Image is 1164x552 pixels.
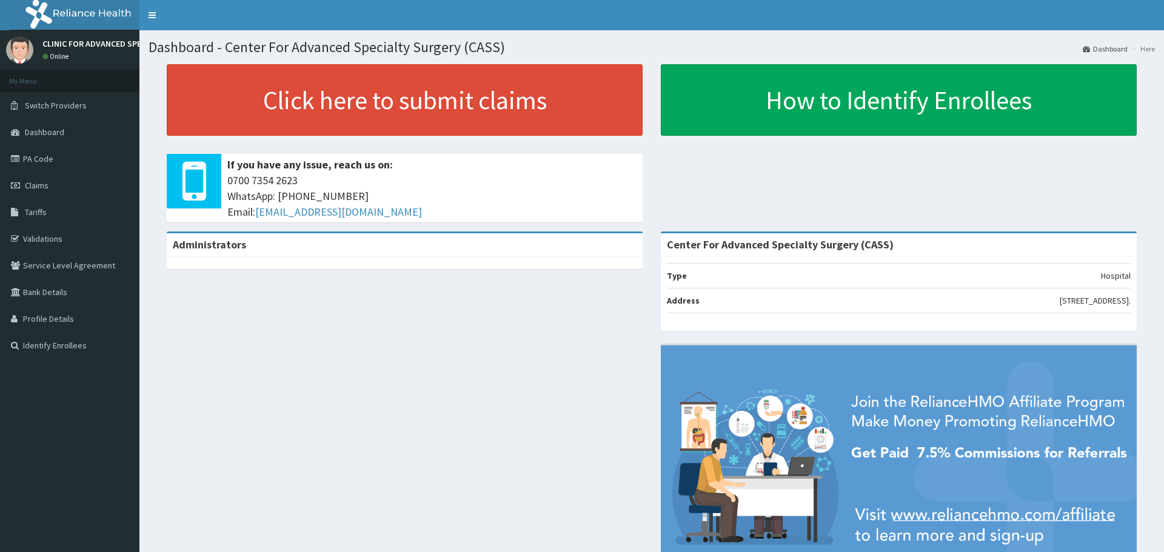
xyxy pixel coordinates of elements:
b: If you have any issue, reach us on: [227,158,393,171]
p: CLINIC FOR ADVANCED SPECIALTY SURGERY (CASS) [42,39,229,48]
strong: Center For Advanced Specialty Surgery (CASS) [667,238,894,251]
img: User Image [6,36,33,64]
a: Online [42,52,72,61]
span: Tariffs [25,207,47,218]
a: How to Identify Enrollees [661,64,1137,136]
span: Dashboard [25,127,64,138]
a: [EMAIL_ADDRESS][DOMAIN_NAME] [255,205,422,219]
span: 0700 7354 2623 WhatsApp: [PHONE_NUMBER] Email: [227,173,637,219]
a: Dashboard [1083,44,1128,54]
p: [STREET_ADDRESS]. [1060,294,1131,307]
b: Address [667,295,700,306]
b: Type [667,270,687,281]
span: Claims [25,180,48,191]
p: Hospital [1101,270,1131,282]
b: Administrators [173,238,246,251]
span: Switch Providers [25,100,87,111]
h1: Dashboard - Center For Advanced Specialty Surgery (CASS) [149,39,1155,55]
a: Click here to submit claims [167,64,643,136]
li: Here [1129,44,1155,54]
